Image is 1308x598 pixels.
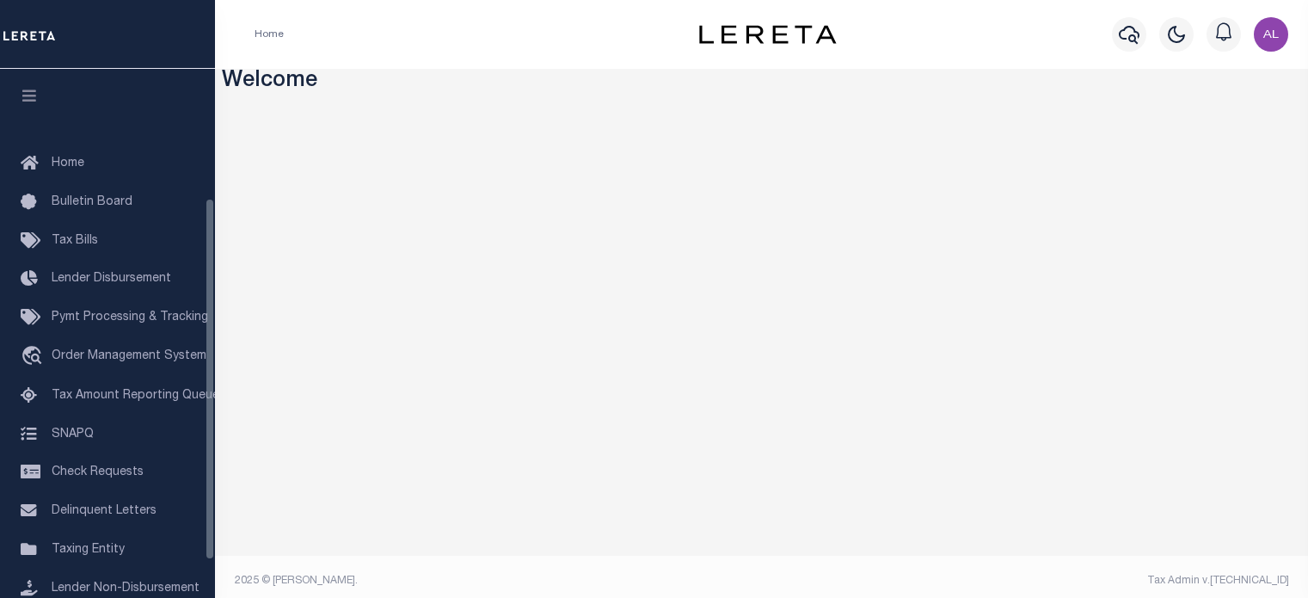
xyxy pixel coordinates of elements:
[1254,17,1288,52] img: svg+xml;base64,PHN2ZyB4bWxucz0iaHR0cDovL3d3dy53My5vcmcvMjAwMC9zdmciIHBvaW50ZXItZXZlbnRzPSJub25lIi...
[52,428,94,440] span: SNAPQ
[255,27,284,42] li: Home
[52,583,200,595] span: Lender Non-Disbursement
[52,544,125,556] span: Taxing Entity
[52,466,144,478] span: Check Requests
[699,25,837,44] img: logo-dark.svg
[52,196,132,208] span: Bulletin Board
[222,69,1302,96] h3: Welcome
[52,505,157,517] span: Delinquent Letters
[52,350,206,362] span: Order Management System
[222,573,762,589] div: 2025 © [PERSON_NAME].
[52,273,171,285] span: Lender Disbursement
[21,346,48,368] i: travel_explore
[52,157,84,170] span: Home
[52,311,208,324] span: Pymt Processing & Tracking
[775,573,1289,589] div: Tax Admin v.[TECHNICAL_ID]
[52,235,98,247] span: Tax Bills
[52,390,219,402] span: Tax Amount Reporting Queue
